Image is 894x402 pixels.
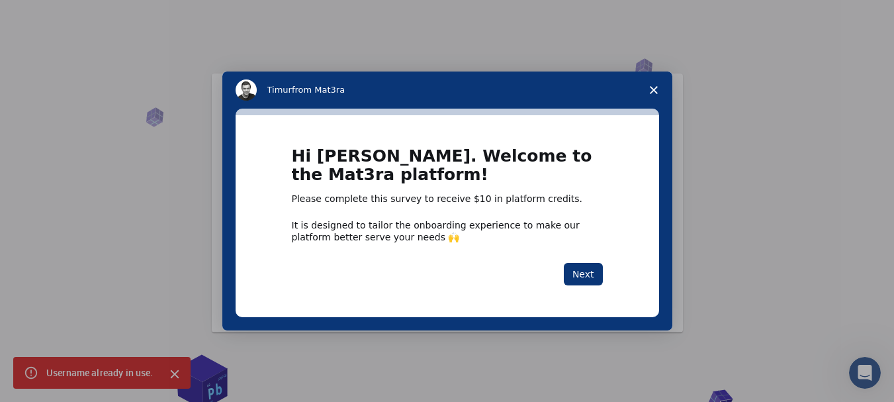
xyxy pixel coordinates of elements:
[267,85,292,95] span: Timur
[292,219,603,243] div: It is designed to tailor the onboarding experience to make our platform better serve your needs 🙌
[292,193,603,206] div: Please complete this survey to receive $10 in platform credits.
[292,85,345,95] span: from Mat3ra
[21,9,85,21] span: Assistance
[564,263,603,285] button: Next
[236,79,257,101] img: Profile image for Timur
[292,147,603,193] h1: Hi [PERSON_NAME]. Welcome to the Mat3ra platform!
[635,72,672,109] span: Close survey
